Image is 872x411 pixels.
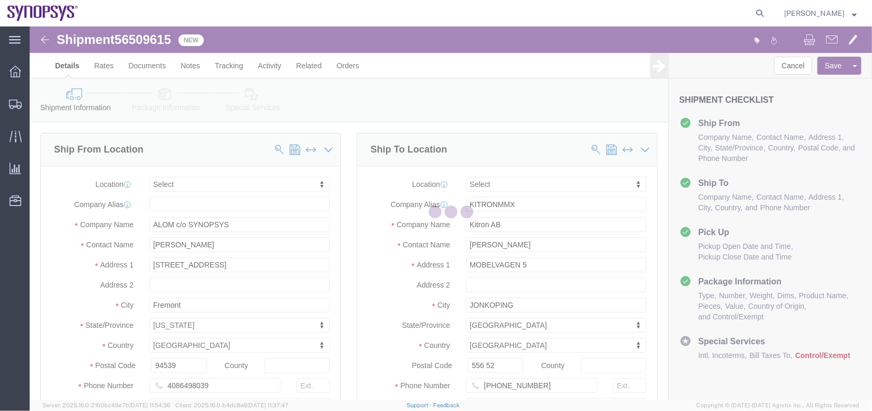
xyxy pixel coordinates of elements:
[784,7,844,19] span: Caleb Jackson
[175,402,289,408] span: Client: 2025.16.0-b4dc8a9
[42,402,170,408] span: Server: 2025.16.0-21b0bc45e7b
[407,402,433,408] a: Support
[247,402,289,408] span: [DATE] 11:37:47
[129,402,170,408] span: [DATE] 11:54:36
[433,402,460,408] a: Feedback
[7,5,78,21] img: logo
[784,7,857,20] button: [PERSON_NAME]
[696,401,859,410] span: Copyright © [DATE]-[DATE] Agistix Inc., All Rights Reserved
